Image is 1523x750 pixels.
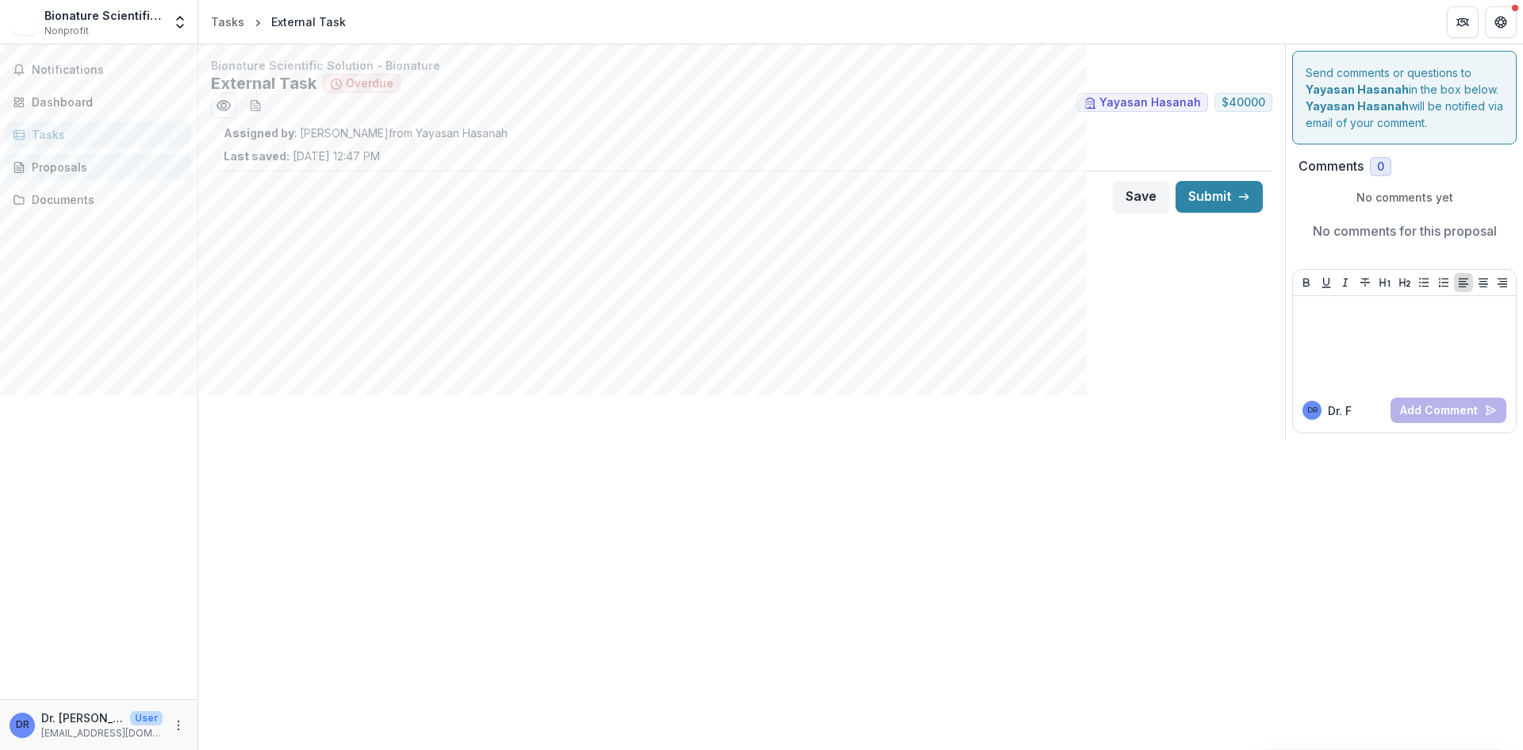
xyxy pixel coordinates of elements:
strong: Yayasan Hasanah [1306,99,1409,113]
h2: External Task [211,74,316,93]
button: Italicize [1336,273,1355,292]
div: Bionature Scientific Solution [44,7,163,24]
a: Tasks [205,10,251,33]
a: Dashboard [6,89,191,115]
button: Partners [1447,6,1479,38]
div: Tasks [32,126,178,143]
span: Nonprofit [44,24,89,38]
div: Tasks [211,13,244,30]
span: Overdue [346,77,393,90]
nav: breadcrumb [205,10,352,33]
p: Dr. F [1328,402,1352,419]
p: : [PERSON_NAME] from Yayasan Hasanah [224,125,1260,141]
button: Save [1113,181,1169,213]
button: Align Center [1474,273,1493,292]
img: Bionature Scientific Solution [13,10,38,35]
div: Proposals [32,159,178,175]
strong: Last saved: [224,149,290,163]
a: Proposals [6,154,191,180]
button: Notifications [6,57,191,83]
strong: Yayasan Hasanah [1306,83,1409,96]
p: Bionature Scientific Solution - Bionature [211,57,1272,74]
div: Dr. Fatimah Suhaily Abdul Rahman [1307,406,1318,414]
button: Heading 2 [1395,273,1414,292]
a: Documents [6,187,191,213]
button: Bold [1297,273,1316,292]
button: Heading 1 [1375,273,1394,292]
button: Strike [1356,273,1375,292]
span: Yayasan Hasanah [1099,96,1201,110]
h2: Comments [1299,159,1364,174]
strong: Assigned by [224,126,294,140]
button: Align Right [1493,273,1512,292]
span: $ 40000 [1222,96,1265,110]
button: More [169,716,188,735]
div: Send comments or questions to in the box below. will be notified via email of your comment. [1292,51,1517,144]
button: Align Left [1454,273,1473,292]
button: Ordered List [1434,273,1453,292]
button: Add Comment [1391,398,1506,423]
p: No comments yet [1299,189,1510,206]
p: [DATE] 12:47 PM [224,148,380,164]
p: User [130,711,163,725]
span: 0 [1377,160,1384,174]
div: Dashboard [32,94,178,110]
p: Dr. [PERSON_NAME] Suhaily [PERSON_NAME] [41,710,124,726]
a: Tasks [6,121,191,148]
button: download-word-button [243,93,268,118]
p: [EMAIL_ADDRESS][DOMAIN_NAME] [41,726,163,740]
button: Open entity switcher [169,6,191,38]
button: Submit [1176,181,1263,213]
button: Bullet List [1414,273,1433,292]
div: Documents [32,191,178,208]
span: Notifications [32,63,185,77]
div: Dr. Fatimah Suhaily Abdul Rahman [16,720,29,730]
button: Underline [1317,273,1336,292]
p: No comments for this proposal [1313,221,1497,240]
button: Preview 962e8cd2-b108-40c2-a276-d526e2db83fd.pdf [211,93,236,118]
button: Get Help [1485,6,1517,38]
div: External Task [271,13,346,30]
